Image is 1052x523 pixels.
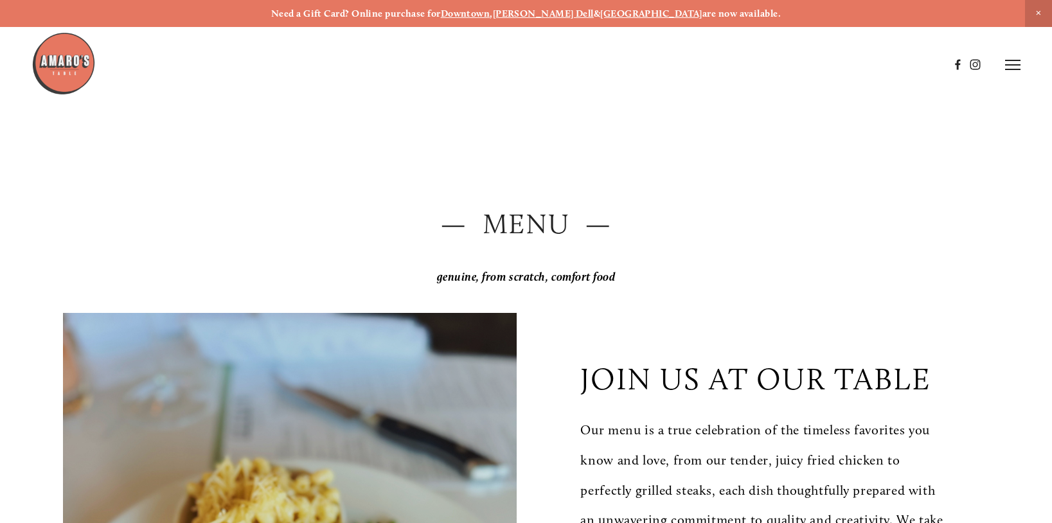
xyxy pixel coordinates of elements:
[271,8,441,19] strong: Need a Gift Card? Online purchase for
[600,8,702,19] a: [GEOGRAPHIC_DATA]
[493,8,594,19] a: [PERSON_NAME] Dell
[441,8,490,19] a: Downtown
[580,361,930,397] p: join us at our table
[594,8,600,19] strong: &
[490,8,492,19] strong: ,
[63,204,989,244] h2: — Menu —
[437,270,616,284] em: genuine, from scratch, comfort food
[31,31,96,96] img: Amaro's Table
[702,8,781,19] strong: are now available.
